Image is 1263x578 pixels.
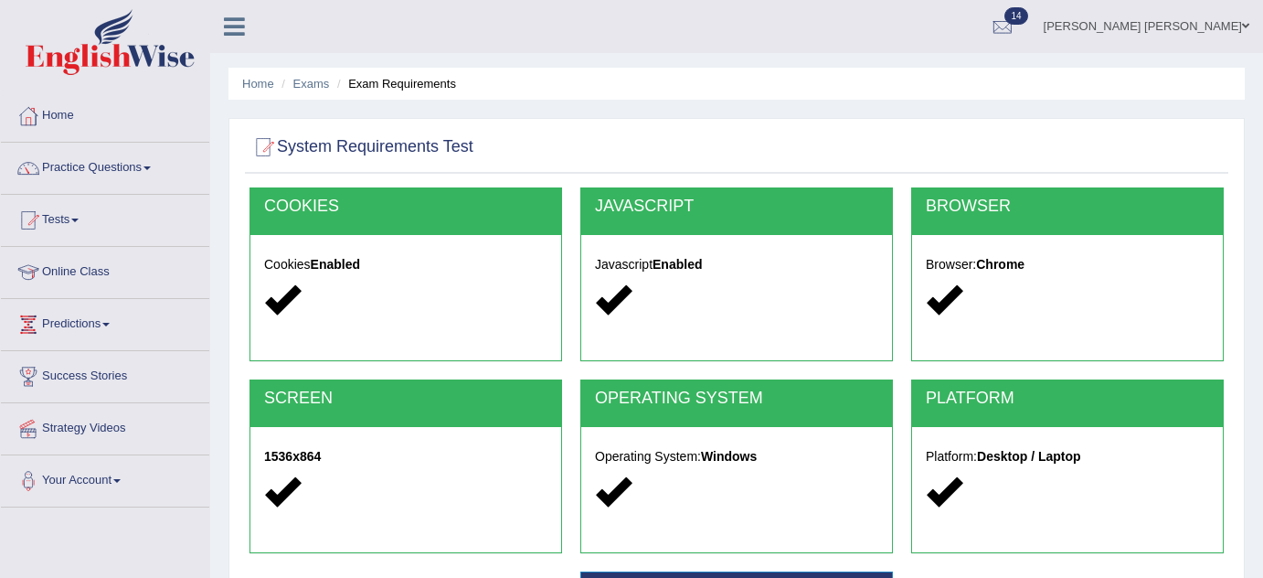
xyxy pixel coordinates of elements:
a: Tests [1,195,209,241]
h2: PLATFORM [926,390,1209,408]
a: Exams [293,77,330,91]
a: Home [242,77,274,91]
h2: SCREEN [264,390,547,408]
h5: Javascript [595,258,878,272]
a: Success Stories [1,351,209,397]
strong: Desktop / Laptop [977,449,1081,464]
strong: Chrome [976,257,1024,272]
h2: System Requirements Test [249,134,473,161]
h5: Platform: [926,450,1209,464]
a: Practice Questions [1,143,209,188]
span: 14 [1004,7,1027,25]
h5: Operating System: [595,450,878,464]
strong: Enabled [653,257,702,272]
h2: OPERATING SYSTEM [595,390,878,408]
h2: COOKIES [264,198,547,216]
strong: 1536x864 [264,449,321,464]
a: Online Class [1,247,209,293]
h5: Cookies [264,258,547,272]
h2: JAVASCRIPT [595,198,878,216]
strong: Windows [701,449,757,464]
li: Exam Requirements [333,75,456,92]
a: Strategy Videos [1,403,209,449]
a: Predictions [1,299,209,345]
a: Your Account [1,455,209,501]
h5: Browser: [926,258,1209,272]
a: Home [1,91,209,136]
h2: BROWSER [926,198,1209,216]
strong: Enabled [311,257,360,272]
